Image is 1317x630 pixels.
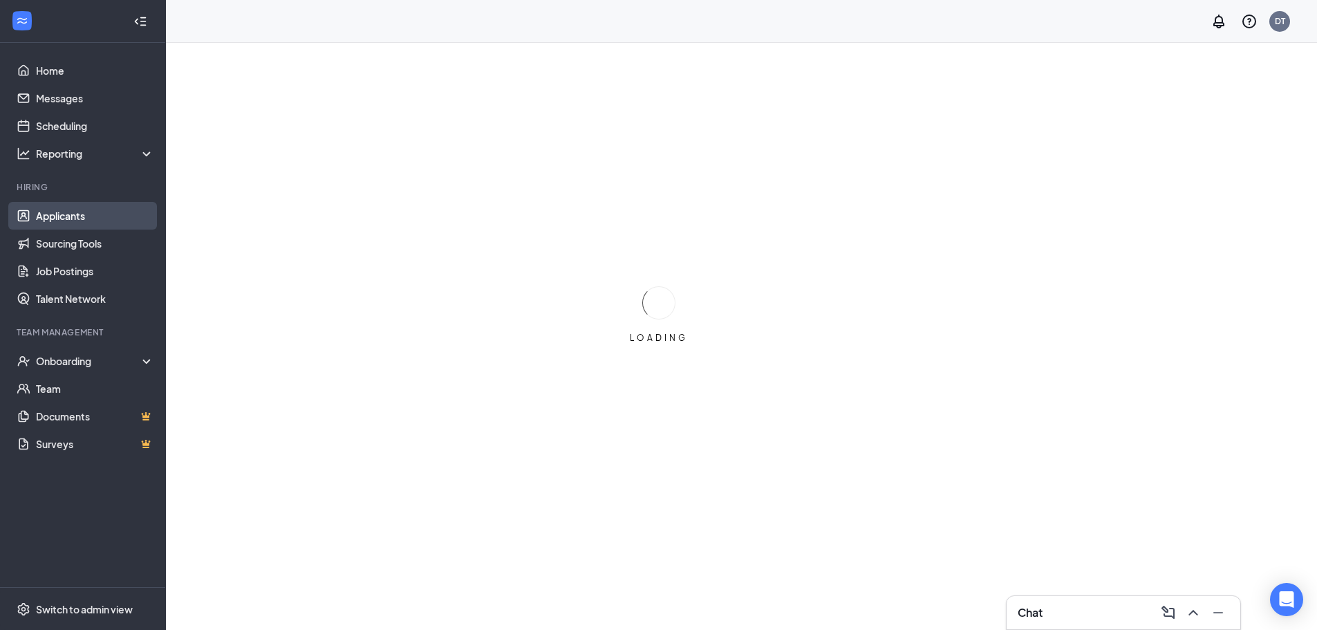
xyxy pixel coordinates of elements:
svg: Minimize [1210,604,1226,621]
a: SurveysCrown [36,430,154,458]
a: Scheduling [36,112,154,140]
svg: ChevronUp [1185,604,1202,621]
svg: Analysis [17,147,30,160]
svg: UserCheck [17,354,30,368]
a: Sourcing Tools [36,230,154,257]
div: DT [1275,15,1285,27]
button: Minimize [1207,602,1229,624]
div: Reporting [36,147,155,160]
svg: WorkstreamLogo [15,14,29,28]
a: DocumentsCrown [36,402,154,430]
div: Hiring [17,181,151,193]
a: Applicants [36,202,154,230]
div: Team Management [17,326,151,338]
svg: ComposeMessage [1160,604,1177,621]
a: Job Postings [36,257,154,285]
div: Onboarding [36,354,142,368]
a: Messages [36,84,154,112]
button: ChevronUp [1182,602,1204,624]
a: Team [36,375,154,402]
div: LOADING [624,332,693,344]
a: Talent Network [36,285,154,313]
a: Home [36,57,154,84]
svg: QuestionInfo [1241,13,1258,30]
svg: Collapse [133,15,147,28]
svg: Notifications [1211,13,1227,30]
h3: Chat [1018,605,1043,620]
div: Open Intercom Messenger [1270,583,1303,616]
svg: Settings [17,602,30,616]
div: Switch to admin view [36,602,133,616]
button: ComposeMessage [1157,602,1179,624]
